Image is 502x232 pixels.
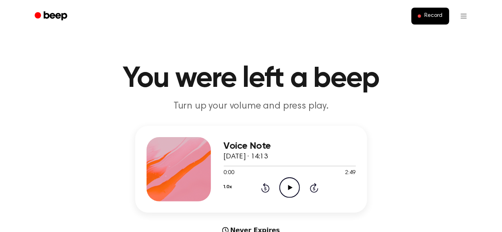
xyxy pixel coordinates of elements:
[97,100,406,113] p: Turn up your volume and press play.
[224,169,234,177] span: 0:00
[224,153,268,160] span: [DATE] · 14:13
[345,169,355,177] span: 2:49
[411,8,449,25] button: Record
[29,8,74,24] a: Beep
[454,6,473,26] button: Open menu
[224,180,232,194] button: 1.0x
[424,12,442,20] span: Record
[224,141,356,152] h3: Voice Note
[45,64,457,93] h1: You were left a beep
